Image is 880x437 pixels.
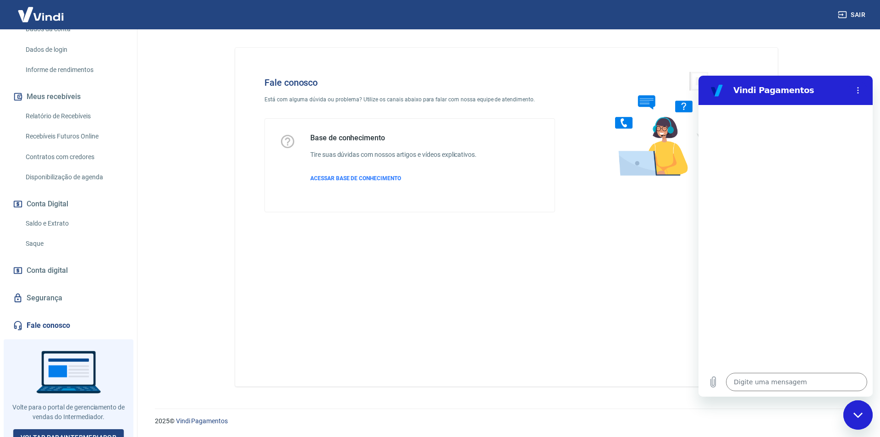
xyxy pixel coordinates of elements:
h5: Base de conhecimento [310,133,477,143]
img: Vindi [11,0,71,28]
h6: Tire suas dúvidas com nossos artigos e vídeos explicativos. [310,150,477,160]
a: Relatório de Recebíveis [22,107,126,126]
a: Dados da conta [22,20,126,39]
h4: Fale conosco [264,77,555,88]
iframe: Botão para abrir a janela de mensagens, conversa em andamento [843,400,873,430]
a: Recebíveis Futuros Online [22,127,126,146]
a: ACESSAR BASE DE CONHECIMENTO [310,174,477,183]
a: Saldo e Extrato [22,214,126,233]
a: Contratos com credores [22,148,126,166]
button: Conta Digital [11,194,126,214]
span: ACESSAR BASE DE CONHECIMENTO [310,175,401,182]
span: Conta digital [27,264,68,277]
a: Saque [22,234,126,253]
button: Sair [836,6,869,23]
iframe: Janela de mensagens [698,76,873,397]
a: Conta digital [11,260,126,281]
p: 2025 © [155,416,858,426]
a: Segurança [11,288,126,308]
button: Meus recebíveis [11,87,126,107]
a: Dados de login [22,40,126,59]
p: Está com alguma dúvida ou problema? Utilize os canais abaixo para falar com nossa equipe de atend... [264,95,555,104]
img: Fale conosco [597,62,736,185]
a: Informe de rendimentos [22,61,126,79]
a: Disponibilização de agenda [22,168,126,187]
a: Vindi Pagamentos [176,417,228,425]
a: Fale conosco [11,315,126,336]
